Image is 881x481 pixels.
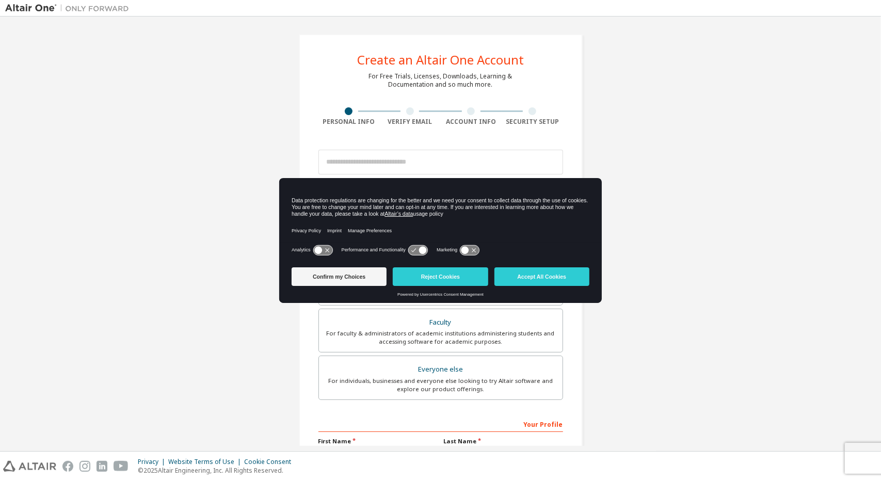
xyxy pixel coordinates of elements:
[3,461,56,472] img: altair_logo.svg
[318,415,563,432] div: Your Profile
[318,437,438,445] label: First Name
[97,461,107,472] img: linkedin.svg
[325,329,556,346] div: For faculty & administrators of academic institutions administering students and accessing softwa...
[318,118,380,126] div: Personal Info
[138,458,168,466] div: Privacy
[62,461,73,472] img: facebook.svg
[244,458,297,466] div: Cookie Consent
[444,437,563,445] label: Last Name
[441,118,502,126] div: Account Info
[5,3,134,13] img: Altair One
[379,118,441,126] div: Verify Email
[502,118,563,126] div: Security Setup
[79,461,90,472] img: instagram.svg
[357,54,524,66] div: Create an Altair One Account
[369,72,512,89] div: For Free Trials, Licenses, Downloads, Learning & Documentation and so much more.
[325,315,556,330] div: Faculty
[325,362,556,377] div: Everyone else
[168,458,244,466] div: Website Terms of Use
[325,377,556,393] div: For individuals, businesses and everyone else looking to try Altair software and explore our prod...
[138,466,297,475] p: © 2025 Altair Engineering, Inc. All Rights Reserved.
[114,461,129,472] img: youtube.svg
